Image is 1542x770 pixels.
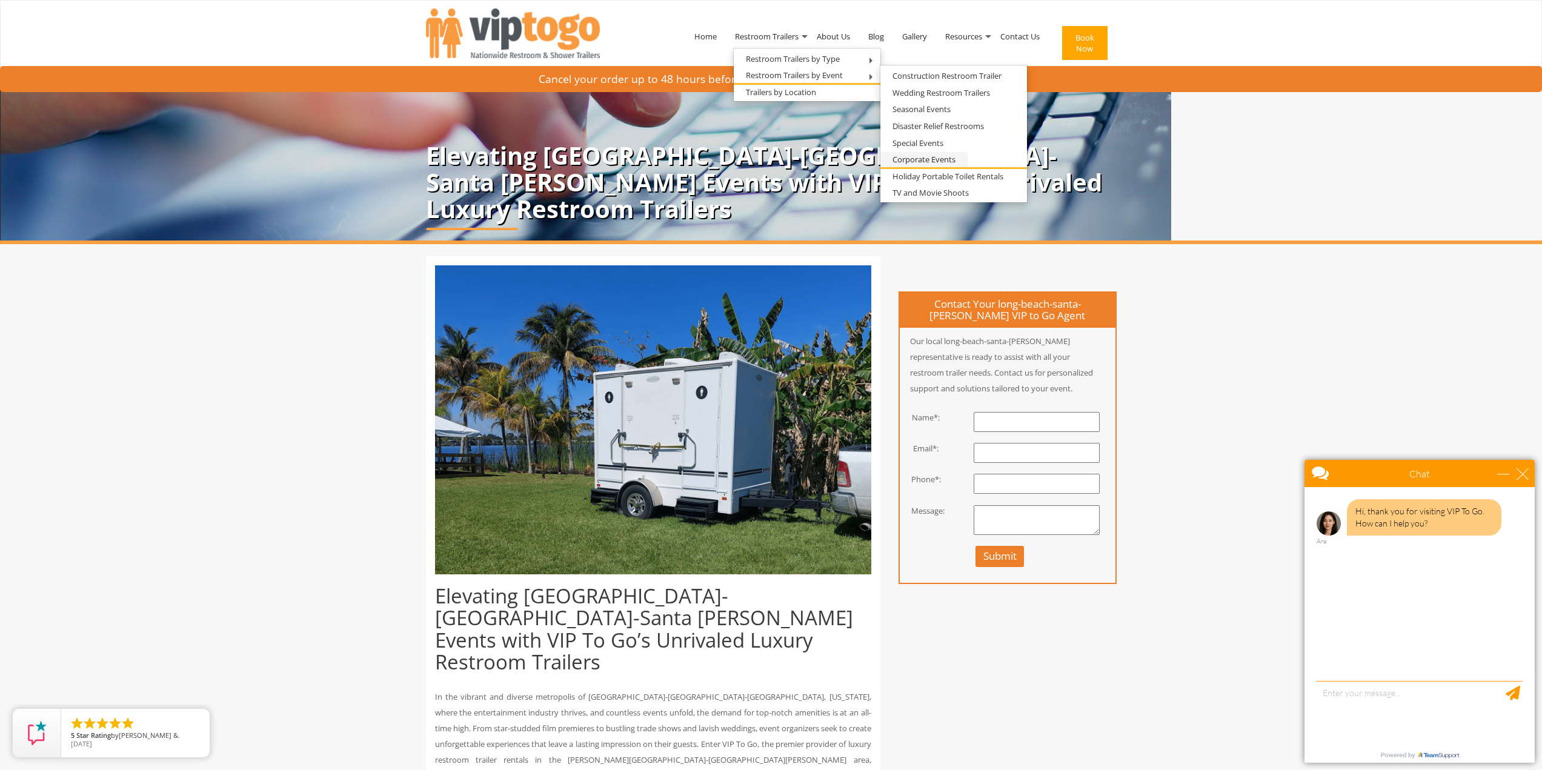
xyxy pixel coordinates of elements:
[891,474,949,485] div: Phone*:
[734,51,852,67] a: Restroom Trailers by Type
[891,505,949,517] div: Message:
[880,152,968,167] a: Corporate Events
[880,68,1014,84] a: Construction Restroom Trailer
[71,739,92,748] span: [DATE]
[685,5,726,68] a: Home
[25,721,49,745] img: Review Rating
[426,8,600,58] img: VIPTOGO
[975,546,1025,567] button: Submit
[734,68,855,83] a: Restroom Trailers by Event
[880,102,963,117] a: Seasonal Events
[95,716,110,731] li: 
[991,5,1049,68] a: Contact Us
[808,5,859,68] a: About Us
[426,142,1117,222] p: Elevating [GEOGRAPHIC_DATA]-[GEOGRAPHIC_DATA]-Santa [PERSON_NAME] Events with VIP To Go’s Unrival...
[880,136,955,151] a: Special Events
[1049,5,1117,86] a: Book Now
[880,169,1015,184] a: Holiday Portable Toilet Rentals
[108,716,122,731] li: 
[76,731,111,740] span: Star Rating
[726,5,808,68] a: Restroom Trailers
[891,412,949,423] div: Name*:
[121,716,135,731] li: 
[893,5,936,68] a: Gallery
[70,716,84,731] li: 
[435,585,871,673] h1: Elevating [GEOGRAPHIC_DATA]-[GEOGRAPHIC_DATA]-Santa [PERSON_NAME] Events with VIP To Go’s Unrival...
[900,293,1115,328] h4: Contact Your long-beach-santa-[PERSON_NAME] VIP to Go Agent
[880,119,996,134] a: Disaster Relief Restrooms
[71,732,200,740] span: by
[936,5,991,68] a: Resources
[71,731,75,740] span: 5
[435,265,871,574] img: Luxury restroom trailer rentals for Los Angeles-Long Beach-Santa Ana events
[734,85,828,100] a: Trailers by Location
[1297,453,1542,770] iframe: Live Chat Box
[82,716,97,731] li: 
[880,185,981,201] a: TV and Movie Shoots
[1062,26,1108,60] button: Book Now
[900,333,1115,396] p: Our local long-beach-santa-[PERSON_NAME] representative is ready to assist with all your restroom...
[119,731,180,740] span: [PERSON_NAME] &.
[880,85,1002,101] a: Wedding Restroom Trailers
[859,5,893,68] a: Blog
[891,443,949,454] div: Email*:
